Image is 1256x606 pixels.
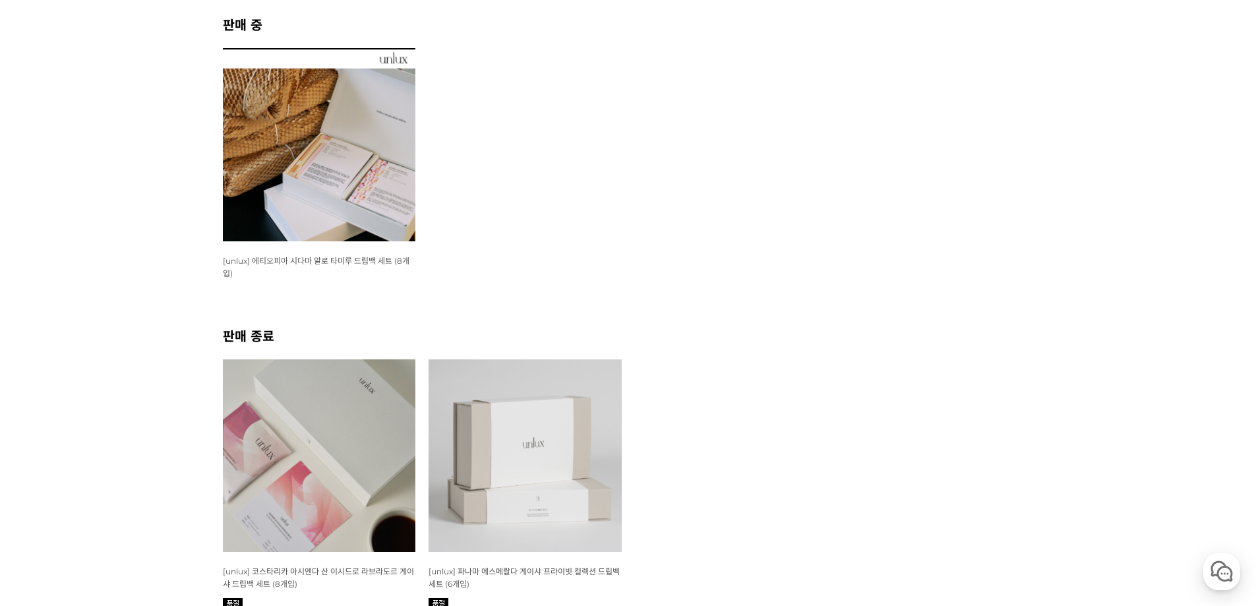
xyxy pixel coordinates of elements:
span: 홈 [42,438,49,448]
a: 홈 [4,418,87,451]
span: 설정 [204,438,220,448]
h2: 판매 종료 [223,326,1034,345]
a: 대화 [87,418,170,451]
span: 대화 [121,439,136,449]
img: [unlux] 에티오피아 시다마 알로 타미루 드립백 세트 (8개입) [223,48,416,241]
a: [unlux] 파나마 에스메랄다 게이샤 프라이빗 컬렉션 드립백 세트 (6개입) [429,566,620,589]
span: [unlux] 에티오피아 시다마 알로 타미루 드립백 세트 (8개입) [223,256,409,278]
a: 설정 [170,418,253,451]
img: [unlux] 파나마 에스메랄다 게이샤 프라이빗 컬렉션 드립백 세트 (6개입) [429,359,622,553]
a: [unlux] 에티오피아 시다마 알로 타미루 드립백 세트 (8개입) [223,255,409,278]
h2: 판매 중 [223,15,1034,34]
img: [unlux] 코스타리카 아시엔다 산 이시드로 라브라도르 게이샤 드립백 세트 (8개입) [223,359,416,553]
a: [unlux] 코스타리카 아시엔다 산 이시드로 라브라도르 게이샤 드립백 세트 (8개입) [223,566,414,589]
